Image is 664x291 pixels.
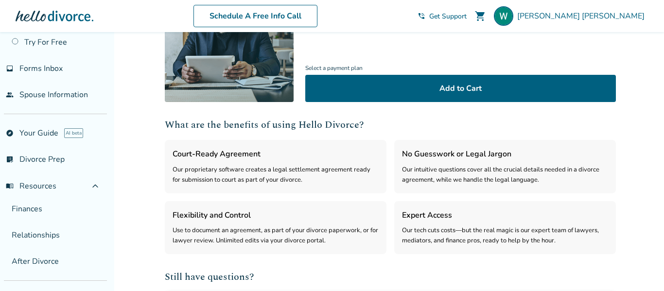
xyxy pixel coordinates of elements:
span: menu_book [6,182,14,190]
div: Our intuitive questions cover all the crucial details needed in a divorce agreement, while we han... [402,165,608,186]
span: Forms Inbox [19,63,63,74]
span: Resources [6,181,56,191]
span: explore [6,129,14,137]
span: AI beta [64,128,83,138]
h2: Still have questions? [165,270,616,284]
span: [PERSON_NAME] [PERSON_NAME] [517,11,648,21]
span: shopping_cart [474,10,486,22]
div: Use to document an agreement, as part of your divorce paperwork, or for lawyer review. Unlimited ... [173,225,379,246]
span: expand_less [89,180,101,192]
h3: Court-Ready Agreement [173,148,379,160]
span: inbox [6,65,14,72]
h3: Expert Access [402,209,608,222]
span: people [6,91,14,99]
button: Add to Cart [305,75,616,102]
span: Select a payment plan [305,62,616,75]
span: phone_in_talk [418,12,425,20]
a: Schedule A Free Info Call [193,5,317,27]
div: Our proprietary software creates a legal settlement agreement ready for submission to court as pa... [173,165,379,186]
a: phone_in_talkGet Support [418,12,467,21]
h2: What are the benefits of using Hello Divorce? [165,118,616,132]
iframe: Chat Widget [615,244,664,291]
div: Our tech cuts costs—but the real magic is our expert team of lawyers, mediators, and finance pros... [402,225,608,246]
h3: Flexibility and Control [173,209,379,222]
img: William Francis [494,6,513,26]
h3: No Guesswork or Legal Jargon [402,148,608,160]
span: list_alt_check [6,155,14,163]
span: Get Support [429,12,467,21]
